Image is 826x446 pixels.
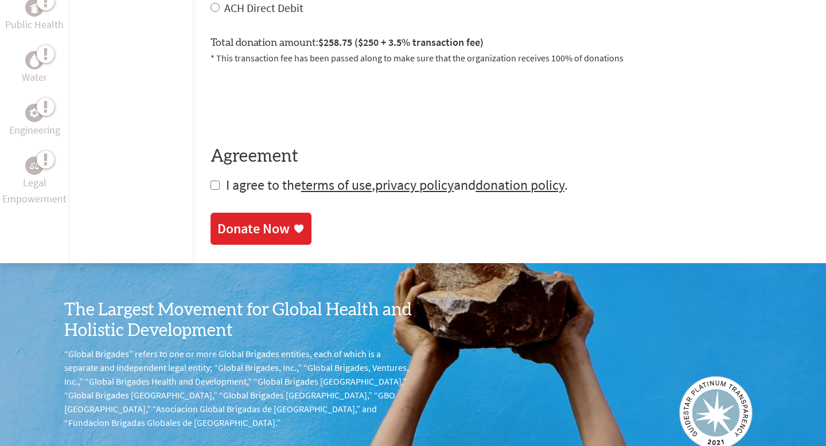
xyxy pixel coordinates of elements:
[30,54,39,67] img: Water
[301,176,372,194] a: terms of use
[64,347,413,429] p: “Global Brigades” refers to one or more Global Brigades entities, each of which is a separate and...
[211,34,484,51] label: Total donation amount:
[211,51,808,65] p: * This transaction fee has been passed along to make sure that the organization receives 100% of ...
[217,220,290,238] div: Donate Now
[2,175,67,207] p: Legal Empowerment
[5,17,64,33] p: Public Health
[22,69,47,85] p: Water
[226,176,568,194] span: I agree to the , and .
[9,104,60,138] a: EngineeringEngineering
[211,146,808,167] h4: Agreement
[30,108,39,118] img: Engineering
[2,157,67,207] a: Legal EmpowermentLegal Empowerment
[25,104,44,122] div: Engineering
[224,1,303,15] label: ACH Direct Debit
[64,300,413,341] h3: The Largest Movement for Global Health and Holistic Development
[22,51,47,85] a: WaterWater
[25,157,44,175] div: Legal Empowerment
[30,2,39,13] img: Public Health
[30,162,39,169] img: Legal Empowerment
[476,176,564,194] a: donation policy
[211,79,385,123] iframe: reCAPTCHA
[211,213,311,245] a: Donate Now
[9,122,60,138] p: Engineering
[375,176,454,194] a: privacy policy
[25,51,44,69] div: Water
[318,36,484,49] span: $258.75 ($250 + 3.5% transaction fee)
